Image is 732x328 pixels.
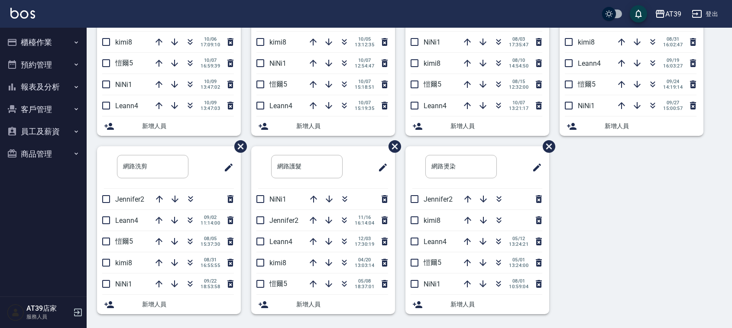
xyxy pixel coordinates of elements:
span: 10/05 [355,36,374,42]
span: 刪除班表 [228,134,248,159]
span: 08/15 [509,79,528,84]
span: Leann4 [115,102,138,110]
div: 新增人員 [97,295,241,314]
span: 11:14:00 [201,220,220,226]
span: 13:47:03 [201,106,220,111]
span: 修改班表的標題 [372,157,388,178]
img: Person [7,304,24,321]
span: 14:54:50 [509,63,528,69]
div: AT39 [665,9,681,19]
span: 愷爾5 [269,280,287,288]
span: 新增人員 [605,122,696,131]
span: NiNi1 [269,195,286,203]
span: 18:53:58 [201,284,220,289]
span: 09/02 [201,215,220,220]
span: 17:30:19 [355,241,374,247]
span: 10/09 [201,79,220,84]
span: 15:19:35 [355,106,374,111]
span: 新增人員 [296,122,388,131]
span: 10/07 [509,100,528,106]
span: 10/07 [355,100,374,106]
span: 16:14:04 [355,220,374,226]
button: 預約管理 [3,54,83,76]
div: 新增人員 [405,295,549,314]
span: 17:35:47 [509,42,528,48]
span: 15:18:51 [355,84,374,90]
button: 報表及分析 [3,76,83,98]
button: AT39 [651,5,685,23]
span: 09/22 [201,278,220,284]
span: kimi8 [578,38,595,46]
span: 16:55:55 [201,263,220,268]
button: 客戶管理 [3,98,83,121]
span: 14:19:14 [663,84,683,90]
span: 04/20 [355,257,374,263]
span: 愷爾5 [424,258,441,267]
span: kimi8 [424,59,440,68]
button: 登出 [688,6,722,22]
span: 12/03 [355,236,374,241]
button: 櫃檯作業 [3,31,83,54]
span: 05/08 [355,278,374,284]
span: 10/06 [201,36,220,42]
button: save [630,5,647,23]
span: 愷爾5 [115,59,133,67]
span: 05/12 [509,236,528,241]
span: 新增人員 [142,122,234,131]
button: 商品管理 [3,143,83,165]
span: 09/24 [663,79,683,84]
span: 08/10 [509,58,528,63]
div: 新增人員 [251,295,395,314]
span: 18:37:01 [355,284,374,289]
span: Leann4 [269,238,292,246]
input: 排版標題 [271,155,343,178]
span: kimi8 [115,259,132,267]
span: 16:03:27 [663,63,683,69]
span: 16:02:47 [663,42,683,48]
span: 15:37:30 [201,241,220,247]
span: 08/01 [509,278,528,284]
div: 新增人員 [251,116,395,136]
span: 愷爾5 [115,237,133,245]
span: 10/07 [201,58,220,63]
span: 13:47:02 [201,84,220,90]
span: Leann4 [424,238,447,246]
span: 刪除班表 [382,134,402,159]
span: 10:59:04 [509,284,528,289]
span: 13:03:14 [355,263,374,268]
span: 刪除班表 [536,134,557,159]
span: Leann4 [424,102,447,110]
h5: AT39店家 [26,304,71,313]
span: 08/05 [201,236,220,241]
div: 新增人員 [97,116,241,136]
span: 13:24:21 [509,241,528,247]
span: 08/31 [201,257,220,263]
span: 15:00:57 [663,106,683,111]
input: 排版標題 [117,155,188,178]
span: 09/27 [663,100,683,106]
span: 新增人員 [450,122,542,131]
span: 12:54:47 [355,63,374,69]
p: 服務人員 [26,313,71,321]
span: 17:09:10 [201,42,220,48]
span: 08/03 [509,36,528,42]
span: kimi8 [424,216,440,225]
span: NiNi1 [115,280,132,288]
span: 修改班表的標題 [218,157,234,178]
span: 新增人員 [142,300,234,309]
span: 09/19 [663,58,683,63]
span: 修改班表的標題 [527,157,542,178]
span: 新增人員 [450,300,542,309]
span: NiNi1 [269,59,286,68]
span: Leann4 [115,216,138,225]
span: 愷爾5 [424,80,441,88]
span: 12:32:00 [509,84,528,90]
div: 新增人員 [560,116,703,136]
span: NiNi1 [578,102,595,110]
img: Logo [10,8,35,19]
span: kimi8 [115,38,132,46]
span: NiNi1 [424,280,440,288]
span: Leann4 [578,59,601,68]
span: kimi8 [269,259,286,267]
span: 愷爾5 [578,80,596,88]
